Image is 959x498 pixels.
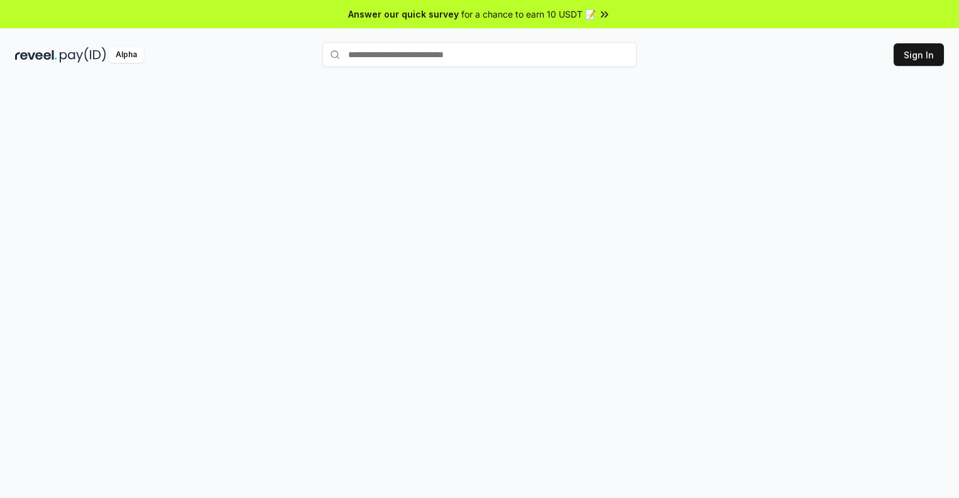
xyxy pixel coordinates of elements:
[60,47,106,63] img: pay_id
[15,47,57,63] img: reveel_dark
[461,8,596,21] span: for a chance to earn 10 USDT 📝
[109,47,144,63] div: Alpha
[894,43,944,66] button: Sign In
[348,8,459,21] span: Answer our quick survey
